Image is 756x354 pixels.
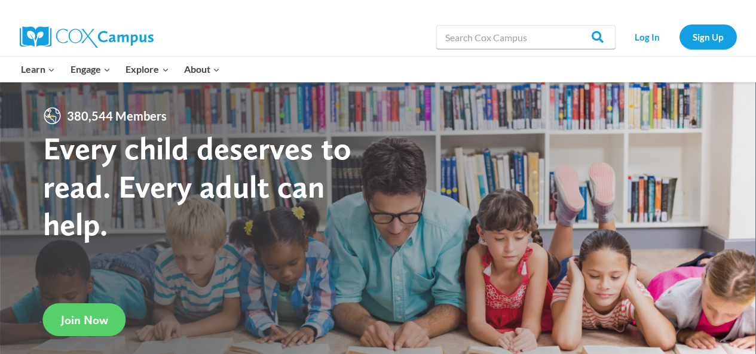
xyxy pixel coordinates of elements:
[184,61,220,77] span: About
[622,24,674,49] a: Log In
[43,129,351,243] strong: Every child deserves to read. Every adult can help.
[62,106,172,125] span: 380,544 Members
[71,61,111,77] span: Engage
[126,61,169,77] span: Explore
[14,57,228,82] nav: Primary Navigation
[43,303,126,336] a: Join Now
[21,61,55,77] span: Learn
[61,313,108,327] span: Join Now
[622,24,737,49] nav: Secondary Navigation
[680,24,737,49] a: Sign Up
[20,26,154,48] img: Cox Campus
[436,25,616,49] input: Search Cox Campus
